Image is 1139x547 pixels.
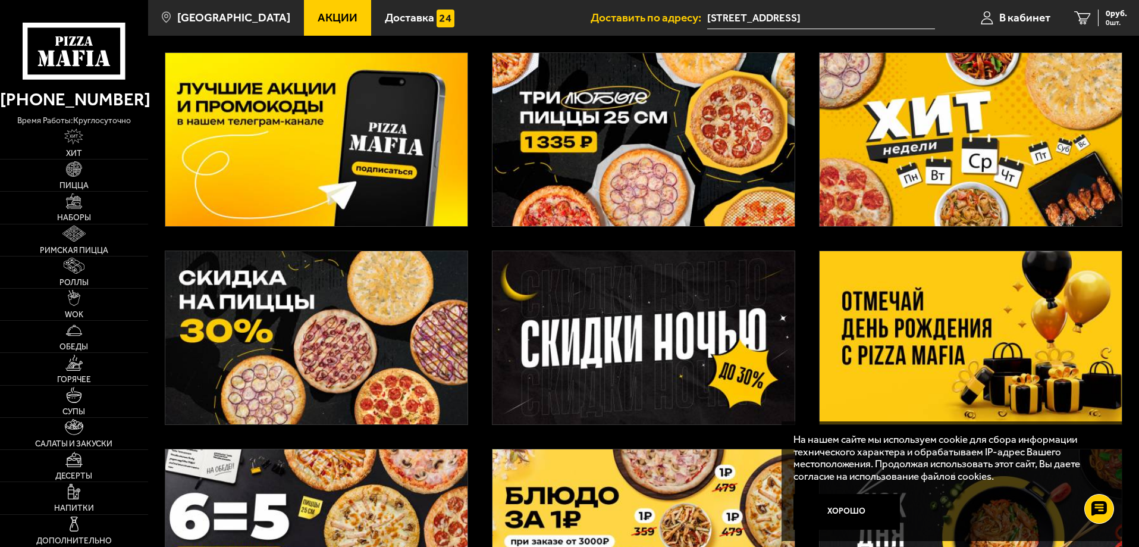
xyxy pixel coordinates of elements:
span: Салаты и закуски [35,440,112,448]
span: 0 руб. [1106,10,1127,18]
span: Доставка [385,12,434,23]
span: 0 шт. [1106,19,1127,26]
span: Наборы [57,214,91,222]
span: Пицца [59,182,89,190]
span: Горячее [57,376,91,384]
span: Обеды [59,343,88,351]
span: Хит [66,149,82,158]
span: В кабинет [999,12,1050,23]
span: Напитки [54,504,94,512]
p: На нашем сайте мы используем cookie для сбора информации технического характера и обрабатываем IP... [793,433,1105,483]
span: Санкт-Петербург, Белградская улица, 24, подъезд 3 [707,7,935,29]
span: Доставить по адресу: [591,12,707,23]
span: Супы [62,408,85,416]
input: Ваш адрес доставки [707,7,935,29]
span: WOK [65,311,83,319]
span: Десерты [55,472,92,480]
span: Роллы [59,279,89,287]
span: Дополнительно [36,537,112,545]
span: [GEOGRAPHIC_DATA] [177,12,290,23]
span: Акции [318,12,357,23]
img: 15daf4d41897b9f0e9f617042186c801.svg [437,10,454,27]
span: Римская пицца [40,246,108,255]
button: Хорошо [793,494,900,530]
